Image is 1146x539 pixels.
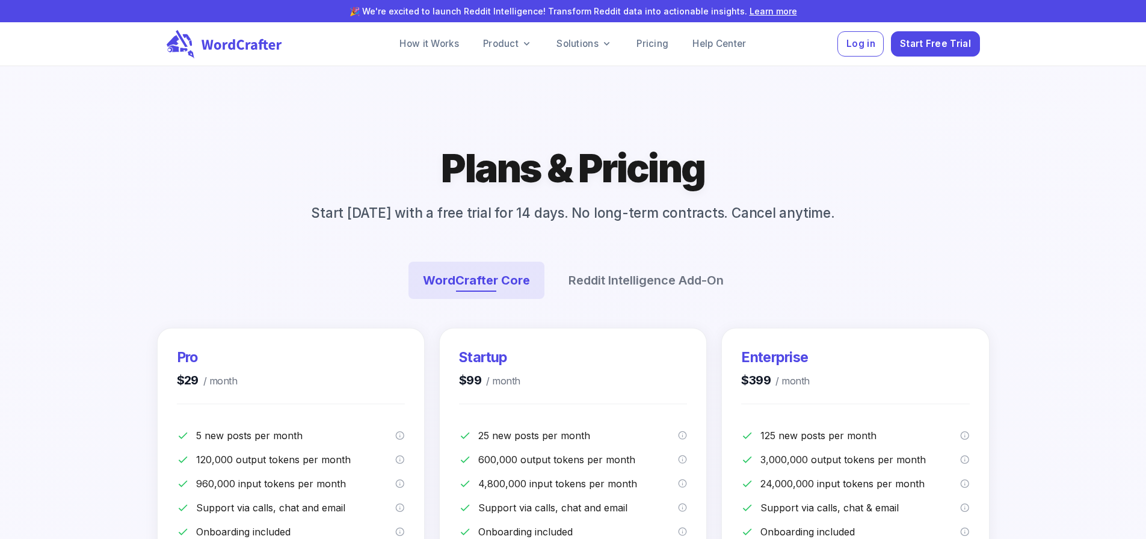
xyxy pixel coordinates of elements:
[554,262,738,299] button: Reddit Intelligence Add-On
[678,503,688,513] svg: We offer support via calls, chat and email to our customers with the startup plan
[678,431,688,440] svg: A post is a new piece of content, an imported content for optimization or a content brief.
[478,476,678,491] p: 4,800,000 input tokens per month
[891,31,979,57] button: Start Free Trial
[395,503,405,513] svg: We offer support via calls, chat and email to our customers with the pro plan
[760,428,960,443] p: 125 new posts per month
[678,455,688,464] svg: Output tokens are the words/characters the model generates in response to your instructions. You ...
[683,32,756,56] a: Help Center
[199,373,237,389] span: / month
[395,527,405,537] svg: We offer a hands-on onboarding for the entire team for customers with the pro plan. Our structure...
[741,372,809,389] h4: $399
[390,32,469,56] a: How it Works
[960,527,970,537] svg: We offer a hands-on onboarding for the entire team for customers with the startup plan. Our struc...
[478,500,678,515] p: Support via calls, chat and email
[741,348,809,367] h3: Enterprise
[960,479,970,488] svg: Input tokens are the words you provide to the AI model as instructions. You can think of tokens a...
[627,32,678,56] a: Pricing
[395,455,405,464] svg: Output tokens are the words/characters the model generates in response to your instructions. You ...
[846,36,875,52] span: Log in
[196,500,396,515] p: Support via calls, chat and email
[478,428,678,443] p: 25 new posts per month
[678,479,688,488] svg: Input tokens are the words you provide to the AI model as instructions. You can think of tokens a...
[177,372,238,389] h4: $29
[960,455,970,464] svg: Output tokens are the words/characters the model generates in response to your instructions. You ...
[177,348,238,367] h3: Pro
[46,5,1100,17] p: 🎉 We're excited to launch Reddit Intelligence! Transform Reddit data into actionable insights.
[760,525,960,539] p: Onboarding included
[760,500,960,515] p: Support via calls, chat & email
[750,6,797,16] a: Learn more
[900,36,971,52] span: Start Free Trial
[196,452,396,467] p: 120,000 output tokens per month
[292,203,854,223] p: Start [DATE] with a free trial for 14 days. No long-term contracts. Cancel anytime.
[771,373,809,389] span: / month
[441,143,705,193] h1: Plans & Pricing
[478,525,678,539] p: Onboarding included
[459,348,520,367] h3: Startup
[196,428,396,443] p: 5 new posts per month
[395,431,405,440] svg: A post is a new piece of content, an imported content for optimization or a content brief.
[760,452,960,467] p: 3,000,000 output tokens per month
[459,372,520,389] h4: $99
[837,31,884,57] button: Log in
[408,262,544,299] button: WordCrafter Core
[547,32,622,56] a: Solutions
[478,452,678,467] p: 600,000 output tokens per month
[960,431,970,440] svg: A post is a new piece of content, an imported content for optimization or a content brief.
[395,479,405,488] svg: Input tokens are the words you provide to the AI model as instructions. You can think of tokens a...
[196,525,396,539] p: Onboarding included
[481,373,520,389] span: / month
[960,503,970,513] svg: We offer support via calls, chat and email to our customers with the enterprise plan
[760,476,960,491] p: 24,000,000 input tokens per month
[196,476,396,491] p: 960,000 input tokens per month
[678,527,688,537] svg: We offer a hands-on onboarding for the entire team for customers with the startup plan. Our struc...
[473,32,542,56] a: Product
